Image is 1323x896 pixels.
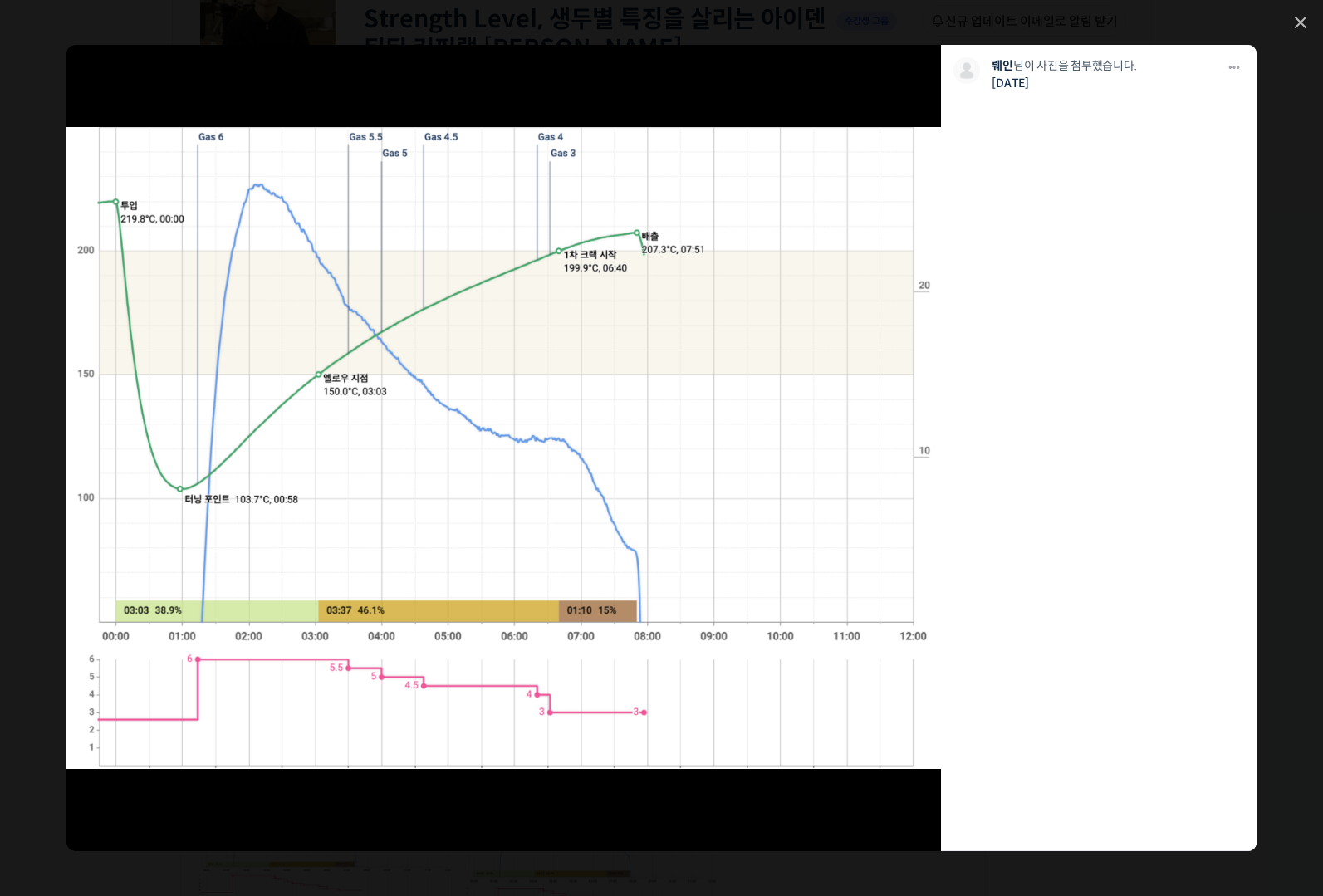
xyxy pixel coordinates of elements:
[152,552,172,566] span: 대화
[214,526,319,568] a: 설정
[992,58,1013,73] a: 뤠인
[953,57,980,84] img: 프로필 사진
[52,551,62,565] span: 홈
[110,526,214,568] a: 대화
[257,551,277,565] span: 설정
[992,57,1215,75] p: 님이 사진을 첨부했습니다.
[992,76,1029,91] a: [DATE]
[5,526,110,568] a: 홈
